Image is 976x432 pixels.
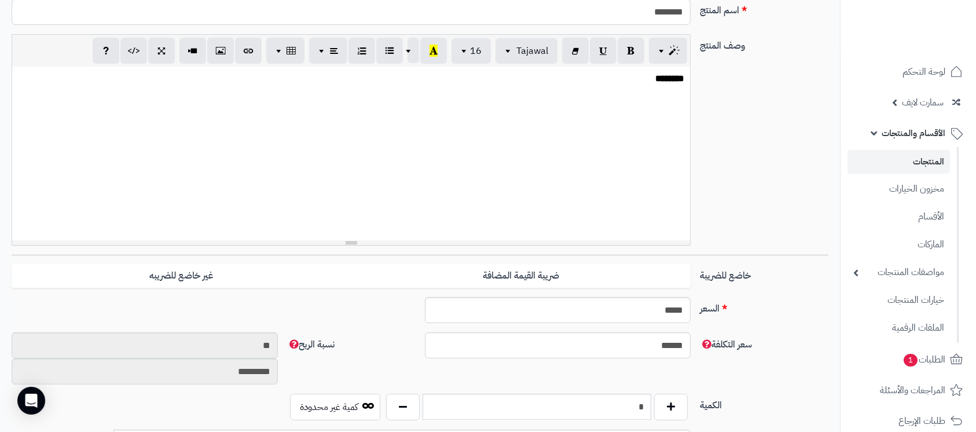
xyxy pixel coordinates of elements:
a: الملفات الرقمية [847,316,950,341]
span: لوحة التحكم [902,64,945,80]
label: الكمية [695,394,833,412]
span: المراجعات والأسئلة [880,382,945,398]
img: logo-2.png [897,32,965,57]
a: خيارات المنتجات [847,288,950,313]
a: لوحة التحكم [847,58,969,86]
span: طلبات الإرجاع [898,413,945,429]
span: 1 [904,354,918,367]
a: المراجعات والأسئلة [847,376,969,404]
a: مخزون الخيارات [847,177,950,202]
a: الطلبات1 [847,346,969,374]
a: الماركات [847,232,950,257]
label: وصف المنتج [695,34,833,53]
span: سعر التكلفة [700,338,752,352]
a: مواصفات المنتجات [847,260,950,285]
label: ضريبة القيمة المضافة [351,264,691,288]
span: الأقسام والمنتجات [882,125,945,141]
a: المنتجات [847,150,950,174]
label: السعر [695,297,833,316]
span: نسبة الربح [287,338,335,352]
label: غير خاضع للضريبه [12,264,351,288]
button: 16 [452,38,491,64]
span: Tajawal [516,44,548,58]
a: الأقسام [847,204,950,229]
span: سمارت لايف [902,94,944,111]
label: خاضع للضريبة [695,264,833,283]
span: 16 [470,44,482,58]
span: الطلبات [902,352,945,368]
div: Open Intercom Messenger [17,387,45,415]
button: Tajawal [496,38,557,64]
